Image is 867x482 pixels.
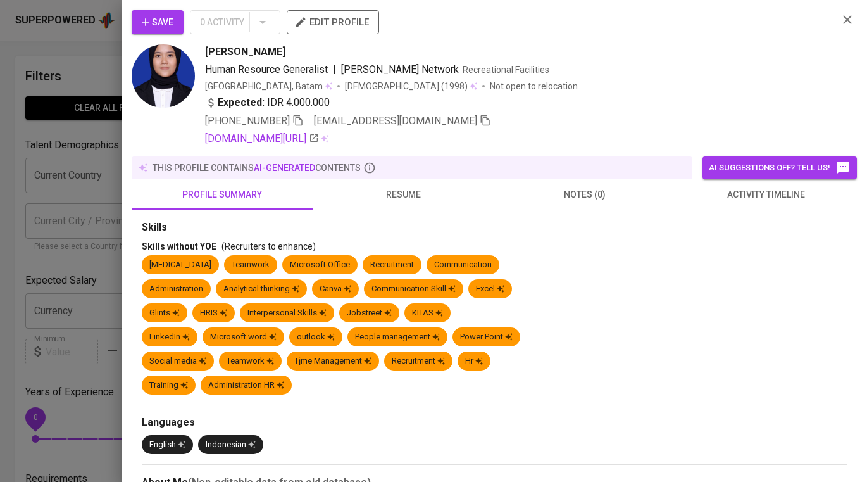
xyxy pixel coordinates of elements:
[206,439,256,451] div: Indonesian
[218,95,265,110] b: Expected:
[132,44,195,108] img: 429b6563c2fad833fa87b6352373c3d5.jpg
[223,283,299,295] div: Analytical thinking
[210,331,277,343] div: Microsoft word
[370,259,414,271] div: Recruitment
[254,163,315,173] span: AI-generated
[205,131,319,146] a: [DOMAIN_NAME][URL]
[355,331,440,343] div: People management
[227,355,274,367] div: Teamwork
[149,283,203,295] div: Administration
[205,63,328,75] span: Human Resource Generalist
[149,331,190,343] div: LinkedIn
[287,16,379,27] a: edit profile
[142,220,847,235] div: Skills
[142,415,847,430] div: Languages
[321,187,487,203] span: resume
[149,259,211,271] div: [MEDICAL_DATA]
[205,80,332,92] div: [GEOGRAPHIC_DATA], Batam
[434,259,492,271] div: Communication
[200,307,227,319] div: HRIS
[347,307,392,319] div: Jobstreet
[341,63,459,75] span: [PERSON_NAME] Network
[294,355,371,367] div: Tịme Management
[345,80,477,92] div: (1998)
[392,355,445,367] div: Recruitment
[460,331,513,343] div: Power Point
[463,65,549,75] span: Recreational Facilities
[476,283,504,295] div: Excel
[297,331,335,343] div: outlook
[290,259,350,271] div: Microsoft Office
[709,160,851,175] span: AI suggestions off? Tell us!
[247,307,327,319] div: Interpersonal Skills
[132,10,184,34] button: Save
[297,14,369,30] span: edit profile
[205,44,285,60] span: [PERSON_NAME]
[320,283,351,295] div: Canva
[153,162,361,174] p: this profile contains contents
[412,307,443,319] div: KITAS
[221,241,316,251] span: (Recruiters to enhance)
[149,379,188,391] div: Training
[702,156,857,179] button: AI suggestions off? Tell us!
[490,80,578,92] p: Not open to relocation
[287,10,379,34] button: edit profile
[208,379,284,391] div: Administration HR
[149,307,180,319] div: Glints
[465,355,483,367] div: Hr
[139,187,306,203] span: profile summary
[371,283,456,295] div: Communication Skill
[205,95,330,110] div: IDR 4.000.000
[232,259,270,271] div: Teamwork
[333,62,336,77] span: |
[345,80,441,92] span: [DEMOGRAPHIC_DATA]
[142,15,173,30] span: Save
[502,187,668,203] span: notes (0)
[205,115,290,127] span: [PHONE_NUMBER]
[149,439,185,451] div: English
[314,115,477,127] span: [EMAIL_ADDRESS][DOMAIN_NAME]
[149,355,206,367] div: Social media
[142,241,216,251] span: Skills without YOE
[683,187,850,203] span: activity timeline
